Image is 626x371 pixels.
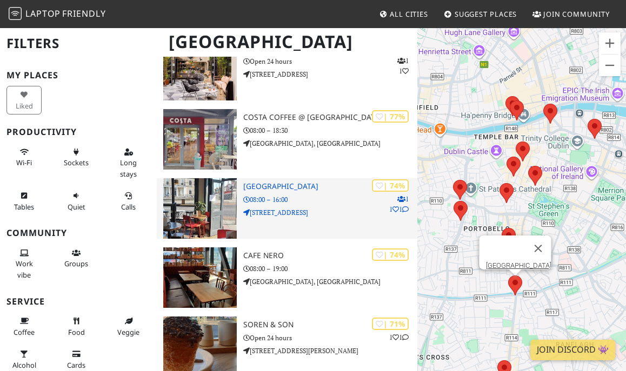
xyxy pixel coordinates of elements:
[120,158,137,178] span: Long stays
[243,276,417,287] p: [GEOGRAPHIC_DATA], [GEOGRAPHIC_DATA]
[59,312,94,341] button: Food
[6,27,150,60] h2: Filters
[243,346,417,356] p: [STREET_ADDRESS][PERSON_NAME]
[111,187,146,215] button: Calls
[372,318,409,330] div: | 71%
[157,178,418,239] a: Grove Road Cafe | 74% 111 [GEOGRAPHIC_DATA] 08:00 – 16:00 [STREET_ADDRESS]
[163,247,237,308] img: Cafe Nero
[163,178,237,239] img: Grove Road Cafe
[6,127,150,137] h3: Productivity
[157,247,418,308] a: Cafe Nero | 74% Cafe Nero 08:00 – 19:00 [GEOGRAPHIC_DATA], [GEOGRAPHIC_DATA]
[12,360,36,370] span: Alcohol
[372,110,409,123] div: | 77%
[25,8,61,19] span: Laptop
[530,340,615,360] a: Join Discord 👾
[6,296,150,307] h3: Service
[6,70,150,80] h3: My Places
[243,138,417,149] p: [GEOGRAPHIC_DATA], [GEOGRAPHIC_DATA]
[486,261,551,269] a: [GEOGRAPHIC_DATA]
[111,143,146,183] button: Long stays
[6,244,42,284] button: Work vibe
[543,9,610,19] span: Join Community
[243,264,417,274] p: 08:00 – 19:00
[6,187,42,215] button: Tables
[9,5,106,24] a: LaptopFriendly LaptopFriendly
[16,158,32,167] span: Stable Wi-Fi
[389,332,409,342] p: 1 1
[243,207,417,218] p: [STREET_ADDRESS]
[375,4,432,24] a: All Cities
[163,40,237,100] img: Zanzibar Locke, Ha'penny Bridge
[243,320,417,329] h3: Soren & Son
[243,113,417,122] h3: Costa Coffee @ [GEOGRAPHIC_DATA]
[525,235,551,261] button: Close
[243,251,417,260] h3: Cafe Nero
[599,55,621,76] button: Zoom out
[599,32,621,54] button: Zoom in
[6,312,42,341] button: Coffee
[157,40,418,100] a: Zanzibar Locke, Ha'penny Bridge | 88% 11 Zanzibar [PERSON_NAME]'[PERSON_NAME] Bridge Open 24 hour...
[64,158,89,167] span: Power sockets
[163,109,237,170] img: Costa Coffee @ Park Pointe
[372,248,409,261] div: | 74%
[6,143,42,172] button: Wi-Fi
[157,109,418,170] a: Costa Coffee @ Park Pointe | 77% Costa Coffee @ [GEOGRAPHIC_DATA] 08:00 – 18:30 [GEOGRAPHIC_DATA]...
[68,202,85,212] span: Quiet
[68,327,85,337] span: Food
[14,327,35,337] span: Coffee
[111,312,146,341] button: Veggie
[16,259,33,279] span: People working
[117,327,139,337] span: Veggie
[372,179,409,192] div: | 74%
[243,194,417,205] p: 08:00 – 16:00
[243,69,417,79] p: [STREET_ADDRESS]
[64,259,88,268] span: Group tables
[390,9,428,19] span: All Cities
[243,182,417,191] h3: [GEOGRAPHIC_DATA]
[67,360,85,370] span: Credit cards
[9,7,22,20] img: LaptopFriendly
[59,143,94,172] button: Sockets
[528,4,614,24] a: Join Community
[455,9,517,19] span: Suggest Places
[121,202,136,212] span: Video/audio calls
[160,27,416,57] h1: [GEOGRAPHIC_DATA]
[6,228,150,238] h3: Community
[59,187,94,215] button: Quiet
[14,202,34,212] span: Work-friendly tables
[243,333,417,343] p: Open 24 hours
[439,4,522,24] a: Suggest Places
[243,125,417,136] p: 08:00 – 18:30
[62,8,105,19] span: Friendly
[389,194,409,214] p: 1 1 1
[59,244,94,273] button: Groups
